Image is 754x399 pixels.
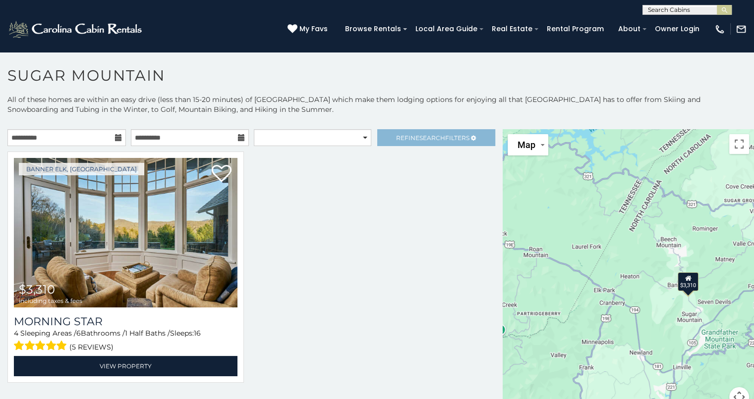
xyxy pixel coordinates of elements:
a: Morning Star $3,310 including taxes & fees [14,158,237,307]
a: Browse Rentals [340,21,406,37]
img: Morning Star [14,158,237,307]
span: $3,310 [19,282,55,297]
span: 4 [14,329,18,338]
img: mail-regular-white.png [736,24,747,35]
button: Change map style [508,134,548,155]
a: Real Estate [487,21,537,37]
a: RefineSearchFilters [377,129,496,146]
span: 1 Half Baths / [125,329,170,338]
span: including taxes & fees [19,298,82,304]
a: Add to favorites [212,164,232,185]
a: My Favs [288,24,330,35]
a: Rental Program [542,21,609,37]
button: Toggle fullscreen view [729,134,749,154]
span: Search [419,134,445,142]
img: White-1-2.png [7,19,145,39]
a: Owner Login [650,21,704,37]
span: 16 [194,329,201,338]
span: My Favs [299,24,328,34]
a: Banner Elk, [GEOGRAPHIC_DATA] [19,163,144,175]
div: $3,310 [678,272,698,291]
img: phone-regular-white.png [714,24,725,35]
span: (5 reviews) [69,341,114,353]
span: Refine Filters [396,134,469,142]
a: Morning Star [14,315,237,328]
span: Map [518,140,535,150]
span: 6 [76,329,81,338]
a: About [613,21,645,37]
a: View Property [14,356,237,376]
div: Sleeping Areas / Bathrooms / Sleeps: [14,328,237,353]
a: Local Area Guide [410,21,482,37]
